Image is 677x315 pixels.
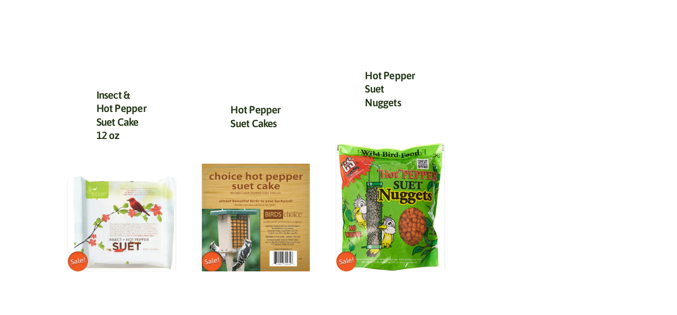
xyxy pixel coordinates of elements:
[335,250,358,273] span: Sale!
[66,250,89,273] span: Sale!
[200,250,224,273] span: Sale!
[230,103,280,130] a: Hot Pepper Suet Cakes
[96,89,146,142] a: Insect & Hot Pepper Suet Cake 12 oz
[365,69,415,109] a: Hot Pepper Suet Nuggets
